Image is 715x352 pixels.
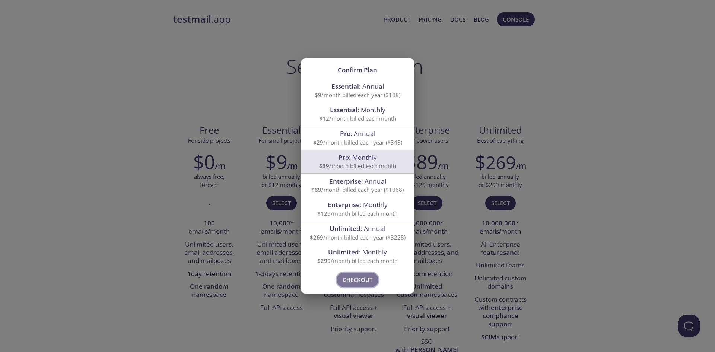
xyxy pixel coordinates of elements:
span: : Annual [340,129,375,138]
span: /month billed each year ($1068) [311,186,404,193]
div: Pro: Annual$29/month billed each year ($348) [301,126,414,149]
div: Essential: Monthly$12/month billed each month [301,102,414,126]
span: Pro [339,153,349,162]
span: Checkout [343,275,372,285]
span: Enterprise [328,200,360,209]
div: Unlimited: Annual$269/month billed each year ($3228) [301,221,414,244]
div: Unlimited: Monthly$299/month billed each month [301,244,414,268]
button: Checkout [337,273,378,287]
ul: confirm plan selection [301,79,414,268]
span: Essential [331,82,359,91]
div: Essential: Annual$9/month billed each year ($108) [301,79,414,102]
span: $129 [317,210,331,217]
span: $269 [310,234,323,241]
span: $9 [315,91,321,99]
span: : Monthly [328,200,388,209]
span: Unlimited [330,224,360,233]
span: : Monthly [330,105,385,114]
span: /month billed each month [319,115,396,122]
span: : Annual [329,177,386,185]
div: Enterprise: Annual$89/month billed each year ($1068) [301,174,414,197]
div: Pro: Monthly$39/month billed each month [301,150,414,173]
span: Unlimited [328,248,359,256]
span: : Annual [331,82,384,91]
span: Pro [340,129,350,138]
span: Essential [330,105,357,114]
span: /month billed each year ($3228) [310,234,406,241]
span: /month billed each year ($108) [315,91,400,99]
span: Confirm Plan [338,66,377,74]
span: /month billed each year ($348) [313,139,402,146]
span: : Annual [330,224,385,233]
div: Enterprise: Monthly$129/month billed each month [301,197,414,221]
span: /month billed each month [319,162,396,169]
span: $29 [313,139,323,146]
span: $89 [311,186,321,193]
span: : Monthly [328,248,387,256]
span: : Monthly [339,153,377,162]
span: /month billed each month [317,257,398,264]
span: $39 [319,162,329,169]
span: /month billed each month [317,210,398,217]
span: Enterprise [329,177,361,185]
span: $299 [317,257,331,264]
span: $12 [319,115,329,122]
